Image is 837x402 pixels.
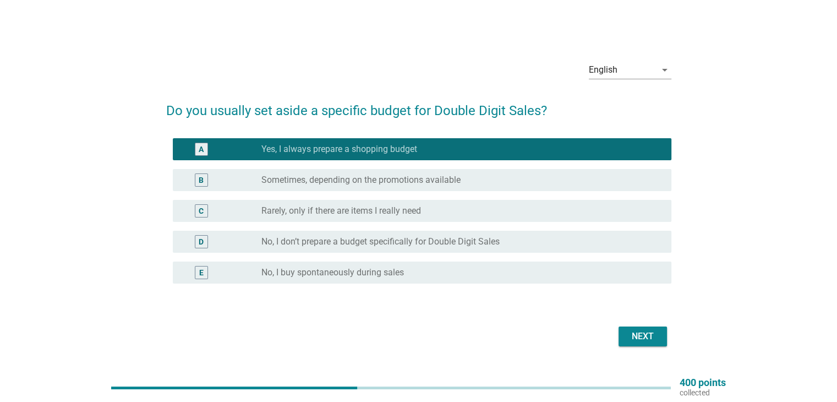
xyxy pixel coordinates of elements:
i: arrow_drop_down [658,63,671,77]
label: No, I buy spontaneously during sales [261,267,404,278]
label: No, I don’t prepare a budget specifically for Double Digit Sales [261,236,500,247]
div: D [199,236,204,248]
label: Yes, I always prepare a shopping budget [261,144,417,155]
div: Next [627,330,658,343]
div: B [199,175,204,186]
button: Next [619,327,667,346]
p: collected [680,388,726,398]
div: C [199,205,204,217]
div: English [589,65,617,75]
div: E [199,267,204,279]
div: A [199,144,204,155]
label: Rarely, only if there are items I really need [261,205,421,216]
label: Sometimes, depending on the promotions available [261,175,461,186]
h2: Do you usually set aside a specific budget for Double Digit Sales? [166,90,671,121]
p: 400 points [680,378,726,388]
